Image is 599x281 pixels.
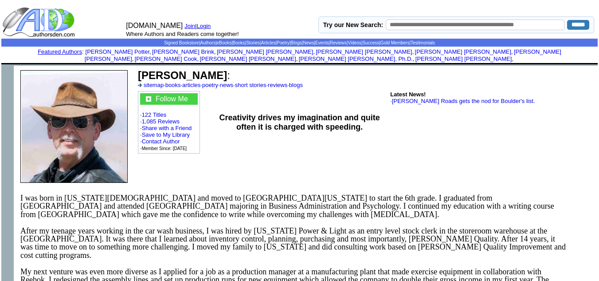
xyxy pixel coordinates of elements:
b: Latest News! [390,91,426,98]
font: | [195,23,214,29]
a: [PERSON_NAME] [PERSON_NAME] [85,48,561,62]
label: Try our New Search: [323,21,383,28]
a: Save to My Library [142,131,190,138]
font: · [390,98,535,104]
a: Authors [200,40,215,45]
a: articles [182,82,200,88]
a: Blogs [291,40,302,45]
a: Signed Bookstore [164,40,199,45]
font: · · · · · · [140,93,198,151]
a: Featured Authors [38,48,82,55]
img: logo_ad.gif [2,7,77,38]
a: sitemap [144,82,164,88]
font: i [315,50,316,55]
font: : [38,48,83,55]
a: Join [184,23,195,29]
font: , , , , , , , , , , [85,48,561,62]
a: [PERSON_NAME] [PERSON_NAME] [415,55,512,62]
img: gc.jpg [146,96,151,102]
a: [PERSON_NAME] Potter [86,48,150,55]
a: Follow Me [156,95,188,103]
a: Reviews [330,40,347,45]
img: shim.gif [299,63,300,64]
b: [PERSON_NAME] [138,69,227,81]
a: Poetry [277,40,290,45]
font: i [133,57,134,62]
a: [PERSON_NAME] [PERSON_NAME] [316,48,412,55]
a: Testimonials [411,40,435,45]
font: i [414,50,415,55]
a: news [220,82,233,88]
a: [PERSON_NAME] [PERSON_NAME] [200,55,296,62]
a: 122 Titles [142,111,167,118]
font: i [513,50,514,55]
font: · · · · · · · [138,82,303,88]
img: shim.gif [1,66,14,78]
a: blogs [289,82,303,88]
a: Stories [246,40,260,45]
a: [PERSON_NAME] [PERSON_NAME], Ph.D. [299,55,413,62]
font: i [513,57,514,62]
img: 14713.jpg [20,70,128,183]
a: Videos [348,40,361,45]
font: i [151,50,152,55]
a: [PERSON_NAME] [PERSON_NAME] [217,48,313,55]
a: [PERSON_NAME] [PERSON_NAME] [415,48,511,55]
a: poetry [202,82,218,88]
img: a_336699.gif [138,83,142,87]
a: eBooks [217,40,231,45]
a: [PERSON_NAME] Brink [152,48,214,55]
a: reviews [268,82,287,88]
img: shim.gif [299,64,300,66]
span: I was born in [US_STATE][DEMOGRAPHIC_DATA] and moved to [GEOGRAPHIC_DATA][US_STATE] to start the ... [20,194,554,219]
a: Login [197,23,211,29]
span: | | | | | | | | | | | | | | [164,40,435,45]
a: News [303,40,314,45]
font: Member Since: [DATE] [142,146,187,151]
font: i [298,57,299,62]
b: Creativity drives my imagination and quite often it is charged with speeding. [219,113,380,131]
span: After my teenage years working in the car wash business, I was hired by [US_STATE] Power & Light ... [20,226,566,260]
a: books [165,82,181,88]
a: Gold Members [380,40,410,45]
a: Events [315,40,329,45]
a: Articles [261,40,276,45]
a: Success [362,40,379,45]
a: [PERSON_NAME] Cook [135,55,197,62]
font: : [138,69,230,81]
a: 1,085 Reviews [142,118,180,125]
font: [DOMAIN_NAME] [126,22,183,29]
a: Books [233,40,245,45]
a: short stories [235,82,266,88]
a: Contact Author [142,138,180,145]
a: Share with a Friend [142,125,192,131]
a: [PERSON_NAME] Roads gets the nod for Boulder's list. [392,98,535,104]
font: Where Authors and Readers come together! [126,31,239,37]
font: i [216,50,217,55]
